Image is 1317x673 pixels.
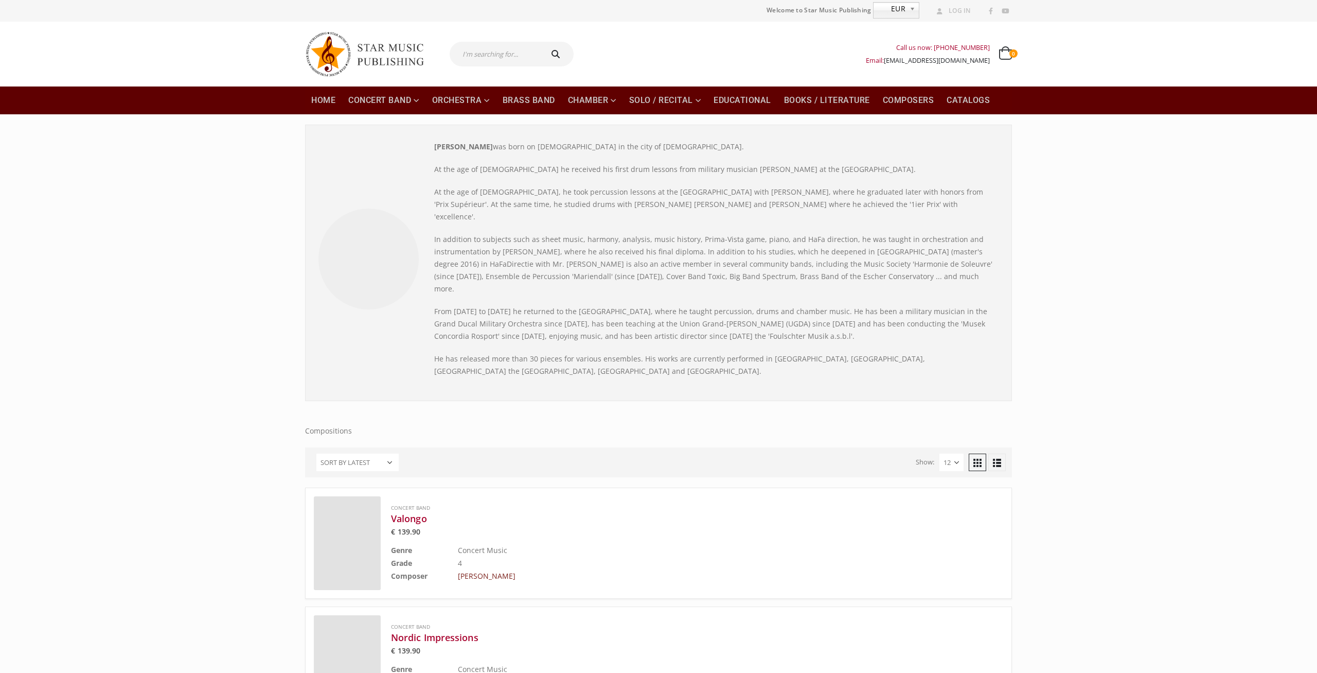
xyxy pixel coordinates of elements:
[391,545,412,555] b: Genre
[434,163,999,176] p: At the age of [DEMOGRAPHIC_DATA] he received his first drum lessons from military musician [PERSO...
[562,87,622,114] a: Chamber
[434,141,999,153] p: was born on [DEMOGRAPHIC_DATA] in the city of [DEMOGRAPHIC_DATA].
[391,631,952,644] a: Nordic Impressions
[342,87,425,114] a: Concert Band
[767,3,871,18] span: Welcome to Star Music Publishing
[391,527,395,537] span: €
[426,87,496,114] a: Orchestra
[778,87,876,114] a: Books / Literature
[984,5,998,18] a: Facebook
[391,646,421,655] bdi: 139.90
[434,186,999,223] p: At the age of [DEMOGRAPHIC_DATA], he took percussion lessons at the [GEOGRAPHIC_DATA] with [PERSO...
[1009,49,1018,58] span: 0
[391,504,430,511] a: Concert Band
[458,557,952,570] td: 4
[866,54,990,67] div: Email:
[305,125,1012,437] div: Compositions
[884,56,990,65] a: [EMAIL_ADDRESS][DOMAIN_NAME]
[969,454,986,471] a: Grid View
[988,454,1006,471] a: List View
[434,142,493,151] strong: [PERSON_NAME]
[916,456,934,469] label: Show:
[391,646,395,655] span: €
[874,3,905,15] span: EUR
[707,87,777,114] a: Educational
[541,42,574,66] button: Search
[434,353,999,377] p: He has released more than 30 pieces for various ensembles. His works are currently performed in [...
[434,305,999,342] p: From [DATE] to [DATE] he returned to the [GEOGRAPHIC_DATA], where he taught percussion, drums and...
[391,527,421,537] bdi: 139.90
[933,4,971,18] a: Log In
[866,41,990,54] div: Call us now: [PHONE_NUMBER]
[450,42,541,66] input: I'm searching for...
[458,571,515,581] a: [PERSON_NAME]
[391,512,952,525] a: Valongo
[318,209,419,309] img: Tim Kleren
[316,454,399,471] select: Shop order
[496,87,561,114] a: Brass Band
[940,87,996,114] a: Catalogs
[999,5,1012,18] a: Youtube
[877,87,940,114] a: Composers
[391,571,428,581] b: Composer
[391,558,412,568] b: Grade
[391,623,430,630] a: Concert Band
[434,233,999,295] p: In addition to subjects such as sheet music, harmony, analysis, music history, Prima-Vista game, ...
[305,87,342,114] a: Home
[305,27,434,81] img: Star Music Publishing
[458,544,952,557] td: Concert Music
[623,87,707,114] a: Solo / Recital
